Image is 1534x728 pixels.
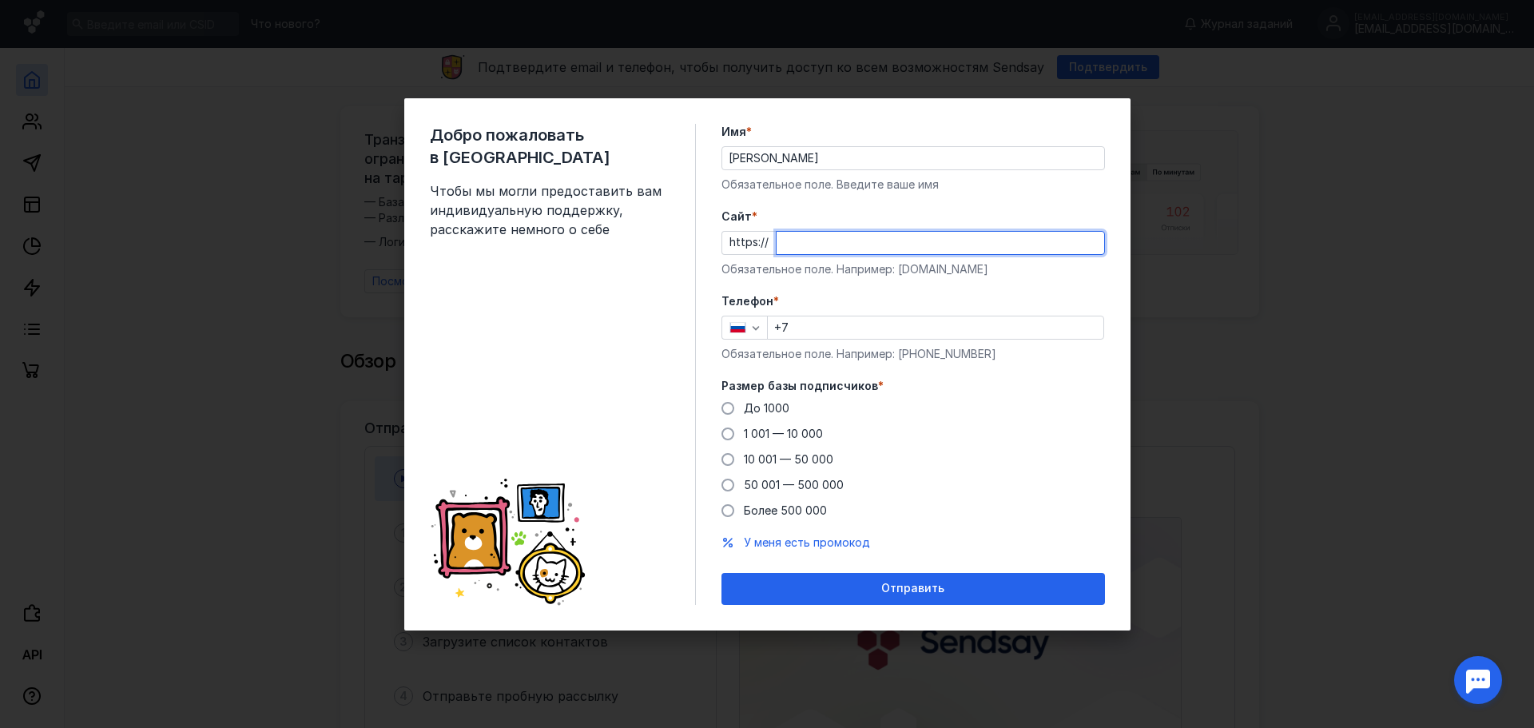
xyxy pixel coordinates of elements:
[881,582,944,595] span: Отправить
[721,209,752,225] span: Cайт
[721,124,746,140] span: Имя
[744,401,789,415] span: До 1000
[430,124,670,169] span: Добро пожаловать в [GEOGRAPHIC_DATA]
[744,503,827,517] span: Более 500 000
[744,535,870,551] button: У меня есть промокод
[721,573,1105,605] button: Отправить
[744,427,823,440] span: 1 001 — 10 000
[721,177,1105,193] div: Обязательное поле. Введите ваше имя
[721,261,1105,277] div: Обязательное поле. Например: [DOMAIN_NAME]
[721,346,1105,362] div: Обязательное поле. Например: [PHONE_NUMBER]
[744,452,833,466] span: 10 001 — 50 000
[744,535,870,549] span: У меня есть промокод
[721,378,878,394] span: Размер базы подписчиков
[721,293,773,309] span: Телефон
[430,181,670,239] span: Чтобы мы могли предоставить вам индивидуальную поддержку, расскажите немного о себе
[744,478,844,491] span: 50 001 — 500 000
